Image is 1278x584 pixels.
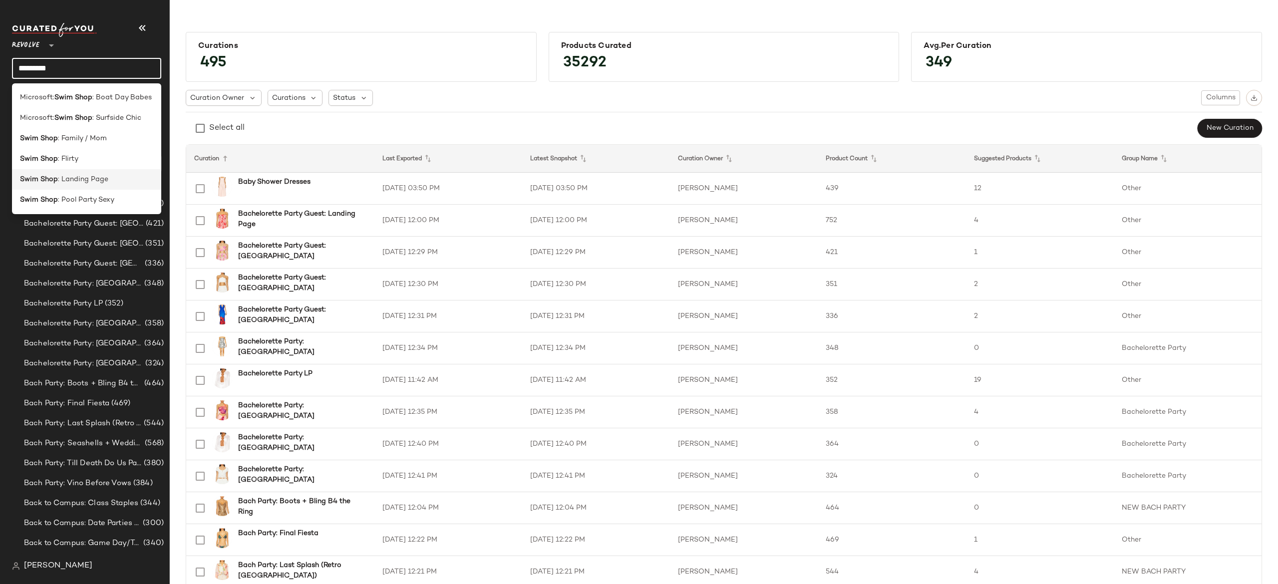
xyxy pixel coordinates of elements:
[58,133,107,144] span: : Family / Mom
[670,364,818,396] td: [PERSON_NAME]
[20,154,58,164] b: Swim Shop
[24,378,142,389] span: Bach Party: Boots + Bling B4 the Ring
[670,332,818,364] td: [PERSON_NAME]
[522,332,670,364] td: [DATE] 12:34 PM
[818,205,965,237] td: 752
[522,237,670,269] td: [DATE] 12:29 PM
[141,538,164,549] span: (340)
[24,298,103,309] span: Bachelorette Party LP
[238,464,362,485] b: Bachelorette Party: [GEOGRAPHIC_DATA]
[966,460,1114,492] td: 0
[670,173,818,205] td: [PERSON_NAME]
[374,428,522,460] td: [DATE] 12:40 PM
[1114,396,1262,428] td: Bachelorette Party
[238,273,362,293] b: Bachelorette Party Guest: [GEOGRAPHIC_DATA]
[238,241,362,262] b: Bachelorette Party Guest: [GEOGRAPHIC_DATA]
[212,241,232,261] img: PEXR-WS25_V1.jpg
[1114,428,1262,460] td: Bachelorette Party
[561,41,887,51] div: Products Curated
[374,205,522,237] td: [DATE] 12:00 PM
[522,269,670,300] td: [DATE] 12:30 PM
[198,41,524,51] div: Curations
[238,304,362,325] b: Bachelorette Party Guest: [GEOGRAPHIC_DATA]
[212,273,232,292] img: WAIR-WS31_V1.jpg
[374,460,522,492] td: [DATE] 12:41 PM
[1251,94,1258,101] img: svg%3e
[670,524,818,556] td: [PERSON_NAME]
[670,145,818,173] th: Curation Owner
[670,396,818,428] td: [PERSON_NAME]
[670,300,818,332] td: [PERSON_NAME]
[374,524,522,556] td: [DATE] 12:22 PM
[20,174,58,185] b: Swim Shop
[818,428,965,460] td: 364
[1114,524,1262,556] td: Other
[1114,460,1262,492] td: Bachelorette Party
[238,400,362,421] b: Bachelorette Party: [GEOGRAPHIC_DATA]
[212,336,232,356] img: PGEO-WD37_V1.jpg
[333,93,355,103] span: Status
[966,428,1114,460] td: 0
[522,524,670,556] td: [DATE] 12:22 PM
[24,238,143,250] span: Bachelorette Party Guest: [GEOGRAPHIC_DATA]
[1114,173,1262,205] td: Other
[212,400,232,420] img: SDYS-WS194_V1.jpg
[522,428,670,460] td: [DATE] 12:40 PM
[670,428,818,460] td: [PERSON_NAME]
[20,133,58,144] b: Swim Shop
[818,237,965,269] td: 421
[20,92,54,103] span: Microsoft:
[966,332,1114,364] td: 0
[238,177,311,187] b: Baby Shower Dresses
[212,177,232,197] img: LOVF-WD4477_V1.jpg
[143,238,164,250] span: (351)
[818,460,965,492] td: 324
[24,538,141,549] span: Back to Campus: Game Day/Tailgates
[20,113,54,123] span: Microsoft:
[20,195,58,205] b: Swim Shop
[24,458,142,469] span: Bach Party: Till Death Do Us Party
[924,41,1250,51] div: Avg.per Curation
[374,492,522,524] td: [DATE] 12:04 PM
[238,209,362,230] b: Bachelorette Party Guest: Landing Page
[144,218,164,230] span: (421)
[522,173,670,205] td: [DATE] 03:50 PM
[1206,124,1254,132] span: New Curation
[522,300,670,332] td: [DATE] 12:31 PM
[522,396,670,428] td: [DATE] 12:35 PM
[1198,119,1262,138] button: New Curation
[143,438,164,449] span: (568)
[238,368,313,379] b: Bachelorette Party LP
[374,332,522,364] td: [DATE] 12:34 PM
[670,237,818,269] td: [PERSON_NAME]
[1114,237,1262,269] td: Other
[818,524,965,556] td: 469
[143,358,164,369] span: (324)
[24,498,138,509] span: Back to Campus: Class Staples
[209,122,245,134] div: Select all
[966,237,1114,269] td: 1
[92,92,152,103] span: : Boat Day Babes
[1114,364,1262,396] td: Other
[92,113,141,123] span: : Surfside Chic
[212,432,232,452] img: LSPA-WS51_V1.jpg
[131,478,153,489] span: (384)
[58,195,114,205] span: : Pool Party Sexy
[212,560,232,580] img: BENE-WS156_V1.jpg
[966,396,1114,428] td: 4
[58,154,78,164] span: : Flirty
[1114,205,1262,237] td: Other
[670,492,818,524] td: [PERSON_NAME]
[1114,145,1262,173] th: Group Name
[12,34,39,52] span: Revolve
[522,492,670,524] td: [DATE] 12:04 PM
[966,269,1114,300] td: 2
[670,460,818,492] td: [PERSON_NAME]
[1114,492,1262,524] td: NEW BACH PARTY
[24,560,92,572] span: [PERSON_NAME]
[142,418,164,429] span: (544)
[966,300,1114,332] td: 2
[212,209,232,229] img: MAOU-WS355_V1.jpg
[103,298,123,309] span: (352)
[190,45,237,81] span: 495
